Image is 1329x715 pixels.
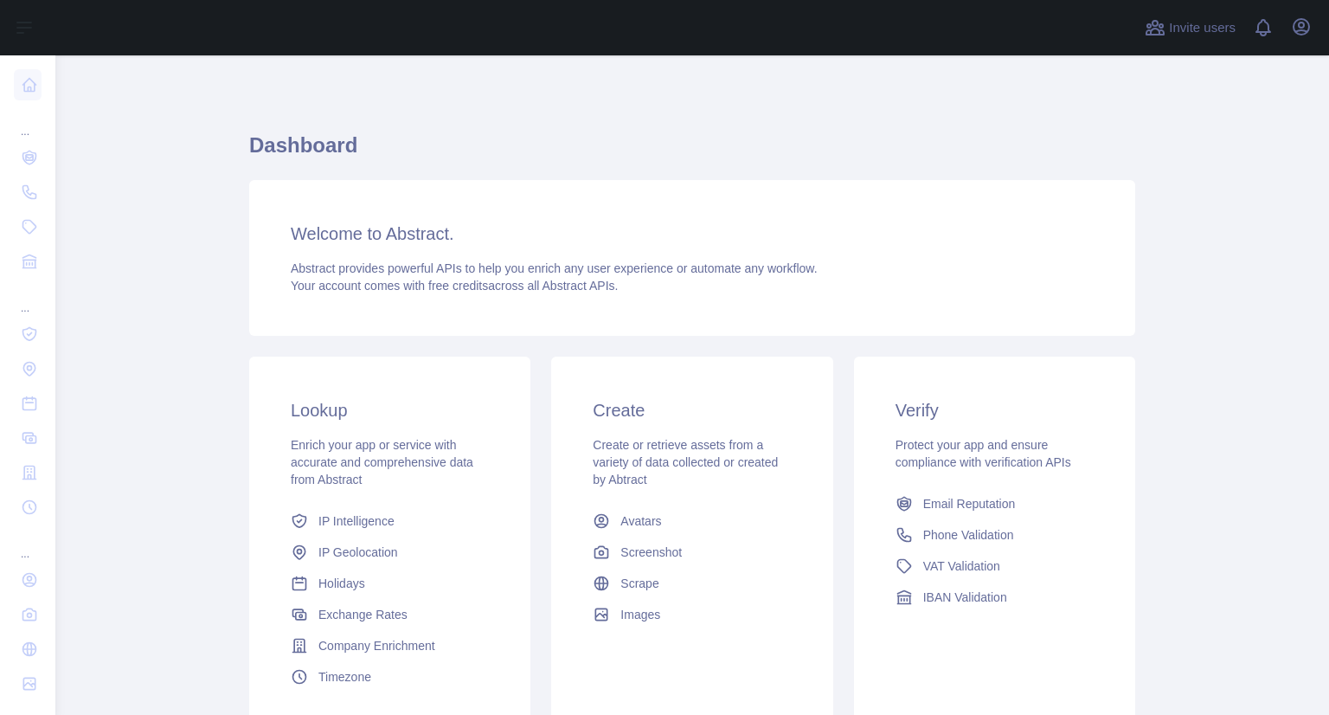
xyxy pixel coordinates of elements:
a: Scrape [586,568,798,599]
a: Timezone [284,661,496,692]
span: Phone Validation [923,526,1014,544]
span: free credits [428,279,488,293]
a: IP Intelligence [284,506,496,537]
span: Invite users [1169,18,1236,38]
h1: Dashboard [249,132,1135,173]
span: IP Intelligence [318,512,395,530]
span: Screenshot [620,544,682,561]
span: Holidays [318,575,365,592]
span: Enrich your app or service with accurate and comprehensive data from Abstract [291,438,473,486]
h3: Create [593,398,791,422]
span: IP Geolocation [318,544,398,561]
a: Images [586,599,798,630]
span: Scrape [620,575,658,592]
span: Exchange Rates [318,606,408,623]
span: VAT Validation [923,557,1000,575]
span: Protect your app and ensure compliance with verification APIs [896,438,1071,469]
h3: Lookup [291,398,489,422]
span: Email Reputation [923,495,1016,512]
a: Exchange Rates [284,599,496,630]
a: Phone Validation [889,519,1101,551]
span: IBAN Validation [923,589,1007,606]
span: Create or retrieve assets from a variety of data collected or created by Abtract [593,438,778,486]
h3: Verify [896,398,1094,422]
a: IBAN Validation [889,582,1101,613]
a: Email Reputation [889,488,1101,519]
a: IP Geolocation [284,537,496,568]
h3: Welcome to Abstract. [291,222,1094,246]
span: Your account comes with across all Abstract APIs. [291,279,618,293]
a: Screenshot [586,537,798,568]
span: Avatars [620,512,661,530]
a: VAT Validation [889,551,1101,582]
div: ... [14,104,42,138]
a: Company Enrichment [284,630,496,661]
span: Timezone [318,668,371,686]
button: Invite users [1141,14,1239,42]
span: Company Enrichment [318,637,435,654]
div: ... [14,280,42,315]
a: Avatars [586,506,798,537]
div: ... [14,526,42,561]
span: Abstract provides powerful APIs to help you enrich any user experience or automate any workflow. [291,261,818,275]
a: Holidays [284,568,496,599]
span: Images [620,606,660,623]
